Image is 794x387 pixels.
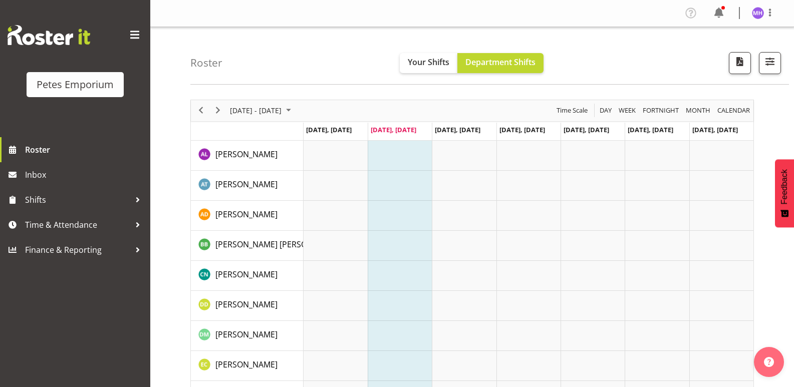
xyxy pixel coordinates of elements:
img: Rosterit website logo [8,25,90,45]
span: Department Shifts [465,57,536,68]
span: Roster [25,142,145,157]
span: Inbox [25,167,145,182]
span: Time & Attendance [25,217,130,232]
img: mackenzie-halford4471.jpg [752,7,764,19]
span: Feedback [780,169,789,204]
div: Petes Emporium [37,77,114,92]
button: Filter Shifts [759,52,781,74]
button: Feedback - Show survey [775,159,794,227]
span: Finance & Reporting [25,242,130,257]
button: Your Shifts [400,53,457,73]
button: Download a PDF of the roster according to the set date range. [729,52,751,74]
h4: Roster [190,57,222,69]
span: Your Shifts [408,57,449,68]
span: Shifts [25,192,130,207]
img: help-xxl-2.png [764,357,774,367]
button: Department Shifts [457,53,544,73]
